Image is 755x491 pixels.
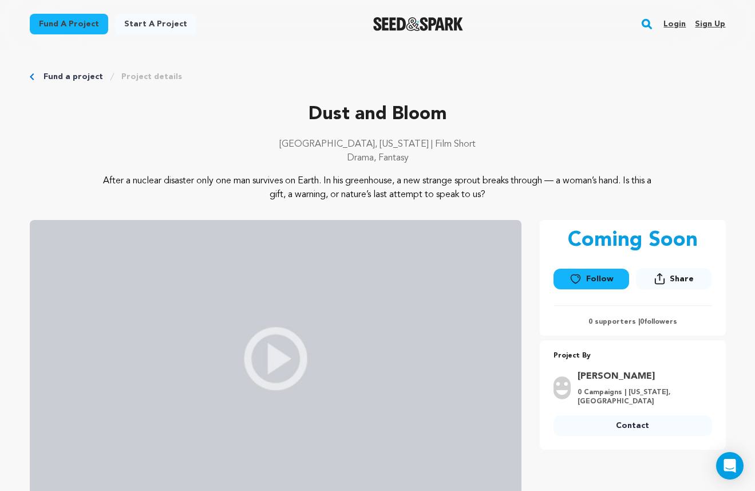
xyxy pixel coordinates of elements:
img: user.png [554,376,571,399]
a: Fund a project [30,14,108,34]
button: Share [636,268,711,289]
p: Drama, Fantasy [30,151,726,165]
p: 0 supporters | followers [554,317,712,327]
a: Contact [554,415,712,436]
a: Follow [554,269,629,289]
a: Login [663,15,686,33]
div: Open Intercom Messenger [716,452,744,480]
a: Fund a project [44,71,103,83]
p: Coming Soon [568,229,698,252]
a: Project details [121,71,182,83]
div: Breadcrumb [30,71,726,83]
p: After a nuclear disaster only one man survives on Earth. In his greenhouse, a new strange sprout ... [99,174,656,202]
p: [GEOGRAPHIC_DATA], [US_STATE] | Film Short [30,138,726,151]
img: Seed&Spark Logo Dark Mode [373,17,463,31]
p: 0 Campaigns | [US_STATE], [GEOGRAPHIC_DATA] [578,388,705,406]
span: Share [670,273,694,285]
p: Dust and Bloom [30,101,726,128]
span: Share [636,268,711,294]
span: 0 [640,319,644,325]
a: Seed&Spark Homepage [373,17,463,31]
a: Goto Angelica Reyn profile [578,370,705,383]
a: Start a project [115,14,196,34]
p: Project By [554,349,712,363]
a: Sign up [695,15,725,33]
